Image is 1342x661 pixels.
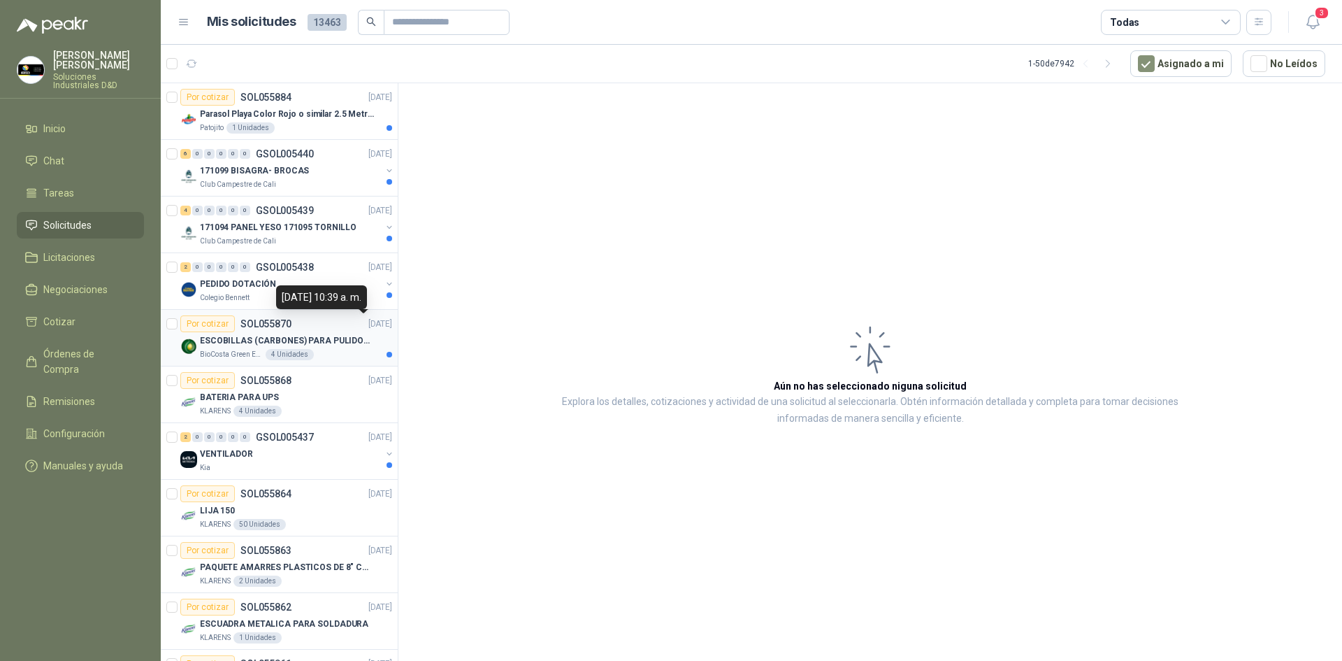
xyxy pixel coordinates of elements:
[17,212,144,239] a: Solicitudes
[226,122,275,134] div: 1 Unidades
[1243,50,1325,77] button: No Leídos
[180,89,235,106] div: Por cotizar
[366,17,376,27] span: search
[200,561,374,574] p: PAQUETE AMARRES PLASTICOS DE 8" COLOR NEGRO
[368,601,392,614] p: [DATE]
[200,618,368,631] p: ESCUADRA METALICA PARA SOLDADURA
[204,149,215,159] div: 0
[368,148,392,161] p: [DATE]
[180,508,197,525] img: Company Logo
[1028,52,1119,75] div: 1 - 50 de 7942
[43,121,66,136] span: Inicio
[43,153,64,169] span: Chat
[192,206,203,215] div: 0
[17,244,144,271] a: Licitaciones
[200,349,263,360] p: BioCosta Green Energy S.A.S
[200,504,235,518] p: LIJA 150
[240,262,250,272] div: 0
[192,262,203,272] div: 0
[43,218,92,233] span: Solicitudes
[17,180,144,206] a: Tareas
[200,292,250,304] p: Colegio Bennett
[180,202,395,247] a: 4 0 0 0 0 0 GSOL005439[DATE] Company Logo171094 PANEL YESO 171095 TORNILLOClub Campestre de Cali
[200,519,231,530] p: KLARENS
[200,122,224,134] p: Patojito
[276,285,367,309] div: [DATE] 10:39 a. m.
[200,236,276,247] p: Club Campestre de Cali
[161,310,398,367] a: Por cotizarSOL055870[DATE] Company LogoESCOBILLAS (CARBONES) PARA PULIDORA DEWALTBioCosta Green E...
[180,262,191,272] div: 2
[43,250,95,265] span: Licitaciones
[43,426,105,441] span: Configuración
[17,57,44,83] img: Company Logo
[180,621,197,638] img: Company Logo
[240,489,291,499] p: SOL055864
[17,420,144,447] a: Configuración
[180,111,197,128] img: Company Logo
[368,204,392,218] p: [DATE]
[228,432,238,442] div: 0
[228,149,238,159] div: 0
[368,91,392,104] p: [DATE]
[180,564,197,581] img: Company Logo
[774,378,967,394] h3: Aún no has seleccionado niguna solicitud
[228,262,238,272] div: 0
[192,432,203,442] div: 0
[538,394,1202,427] p: Explora los detalles, cotizaciones y actividad de una solicitud al seleccionarla. Obtén informaci...
[216,149,226,159] div: 0
[17,341,144,383] a: Órdenes de Compra
[240,546,291,555] p: SOL055863
[161,480,398,536] a: Por cotizarSOL055864[DATE] Company LogoLIJA 150KLARENS50 Unidades
[1300,10,1325,35] button: 3
[17,308,144,335] a: Cotizar
[204,432,215,442] div: 0
[256,149,314,159] p: GSOL005440
[1110,15,1139,30] div: Todas
[233,406,282,417] div: 4 Unidades
[200,108,374,121] p: Parasol Playa Color Rojo o similar 2.5 Metros Uv+50
[368,374,392,388] p: [DATE]
[17,148,144,174] a: Chat
[240,206,250,215] div: 0
[240,92,291,102] p: SOL055884
[43,314,75,329] span: Cotizar
[17,388,144,415] a: Remisiones
[204,262,215,272] div: 0
[240,319,291,329] p: SOL055870
[368,318,392,331] p: [DATE]
[1130,50,1232,77] button: Asignado a mi
[43,282,108,297] span: Negociaciones
[180,149,191,159] div: 6
[53,50,144,70] p: [PERSON_NAME] [PERSON_NAME]
[233,632,282,644] div: 1 Unidades
[161,536,398,593] a: Por cotizarSOL055863[DATE] Company LogoPAQUETE AMARRES PLASTICOS DE 8" COLOR NEGROKLARENS2 Unidades
[53,73,144,90] p: Soluciones Industriales D&D
[161,367,398,423] a: Por cotizarSOL055868[DATE] Company LogoBATERIA PARA UPSKLARENS4 Unidades
[207,12,296,32] h1: Mis solicitudes
[180,542,235,559] div: Por cotizar
[1314,6,1329,20] span: 3
[200,391,279,404] p: BATERIA PARA UPS
[17,115,144,142] a: Inicio
[200,406,231,417] p: KLARENS
[180,145,395,190] a: 6 0 0 0 0 0 GSOL005440[DATE] Company Logo171099 BISAGRA- BROCASClub Campestre de Cali
[204,206,215,215] div: 0
[161,593,398,650] a: Por cotizarSOL055862[DATE] Company LogoESCUADRA METALICA PARA SOLDADURAKLARENS1 Unidades
[180,281,197,298] img: Company Logo
[43,346,131,377] span: Órdenes de Compra
[368,261,392,274] p: [DATE]
[256,206,314,215] p: GSOL005439
[228,206,238,215] div: 0
[180,225,197,241] img: Company Logo
[43,458,123,474] span: Manuales y ayuda
[180,372,235,389] div: Por cotizar
[233,576,282,587] div: 2 Unidades
[200,221,356,234] p: 171094 PANEL YESO 171095 TORNILLO
[180,451,197,468] img: Company Logo
[200,278,276,291] p: PEDIDO DOTACIÓN
[200,164,309,178] p: 171099 BISAGRA- BROCAS
[200,462,210,474] p: Kia
[216,206,226,215] div: 0
[180,485,235,502] div: Por cotizar
[180,395,197,411] img: Company Logo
